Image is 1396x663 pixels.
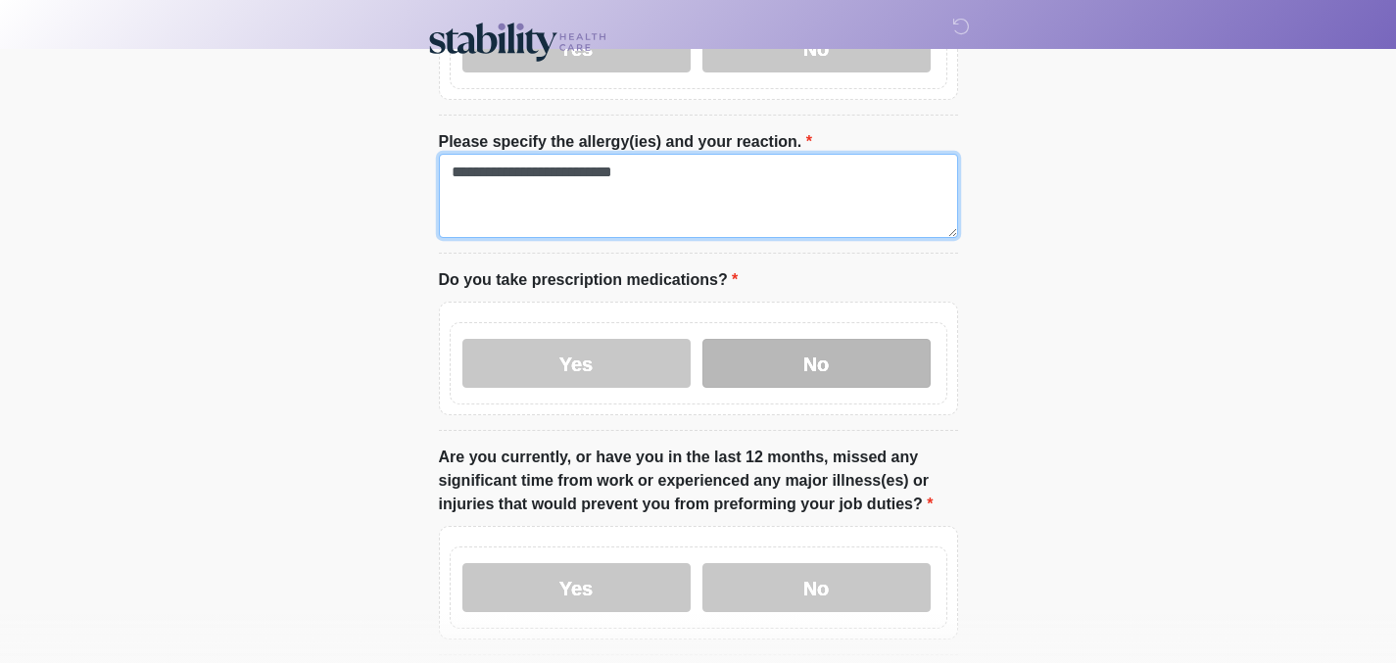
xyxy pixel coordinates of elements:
label: Do you take prescription medications? [439,268,739,292]
img: Stability Healthcare Logo [419,15,615,65]
label: Yes [462,339,691,388]
label: Please specify the allergy(ies) and your reaction. [439,130,812,154]
label: Yes [462,563,691,612]
label: No [702,563,931,612]
label: No [702,339,931,388]
label: Are you currently, or have you in the last 12 months, missed any significant time from work or ex... [439,446,958,516]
